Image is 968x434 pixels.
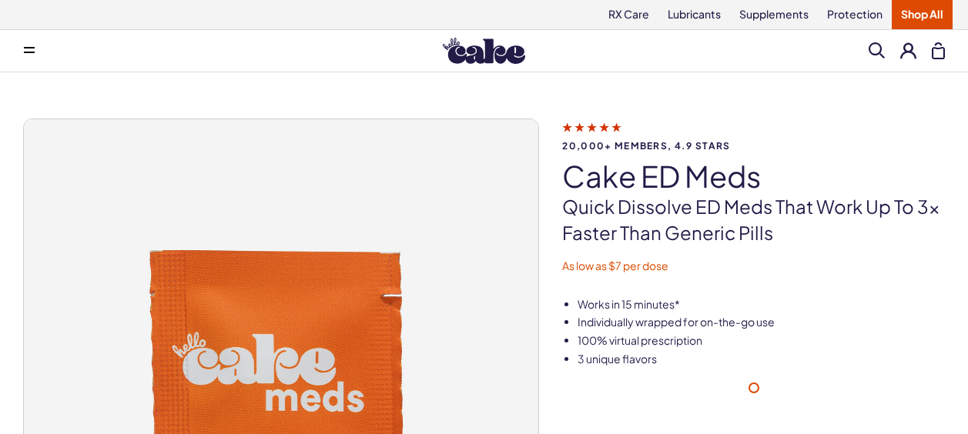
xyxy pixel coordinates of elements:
[578,352,945,367] li: 3 unique flavors
[443,38,525,64] img: Hello Cake
[562,194,945,245] p: Quick dissolve ED Meds that work up to 3x faster than generic pills
[578,315,945,330] li: Individually wrapped for on-the-go use
[562,259,945,274] p: As low as $7 per dose
[578,297,945,312] li: Works in 15 minutes*
[562,141,945,151] span: 20,000+ members, 4.9 stars
[562,160,945,192] h1: Cake ED Meds
[578,333,945,349] li: 100% virtual prescription
[562,120,945,151] a: 20,000+ members, 4.9 stars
